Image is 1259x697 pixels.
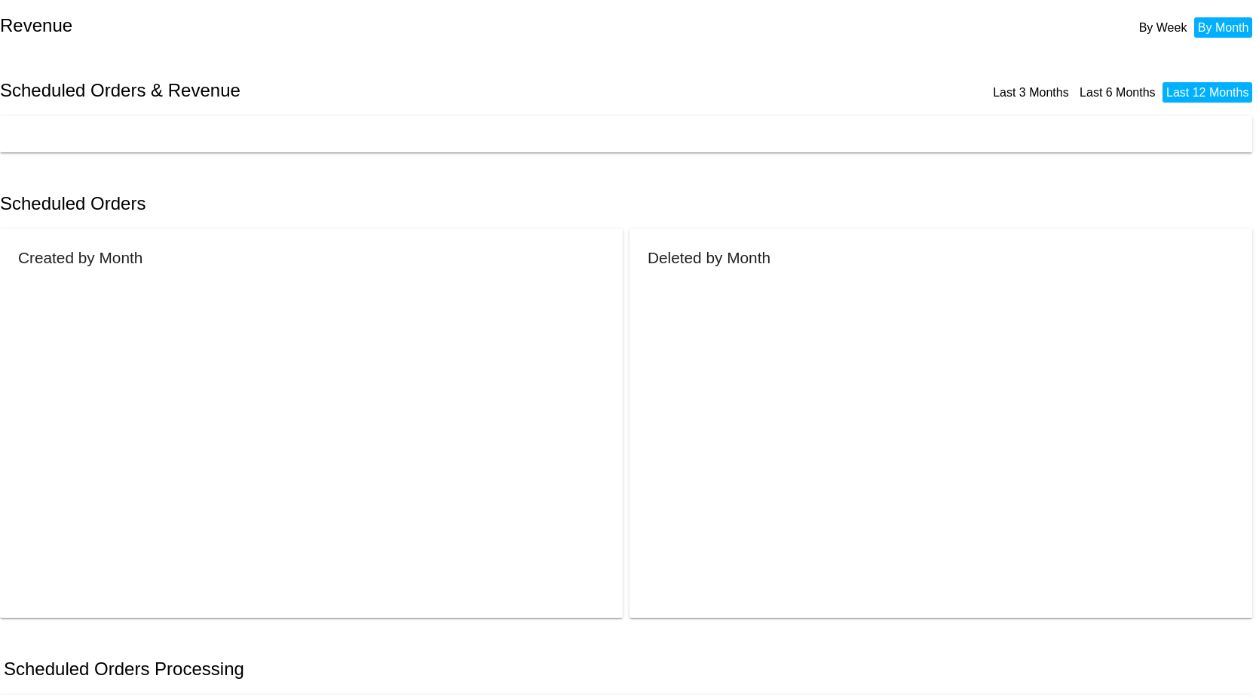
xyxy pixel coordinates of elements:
[1194,17,1253,38] li: By Month
[4,659,244,680] h2: Scheduled Orders Processing
[1135,17,1191,38] li: By Week
[993,86,1069,99] a: Last 3 Months
[648,249,770,266] h2: Deleted by Month
[18,249,142,266] h2: Created by Month
[1166,86,1248,99] a: Last 12 Months
[1080,86,1156,99] a: Last 6 Months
